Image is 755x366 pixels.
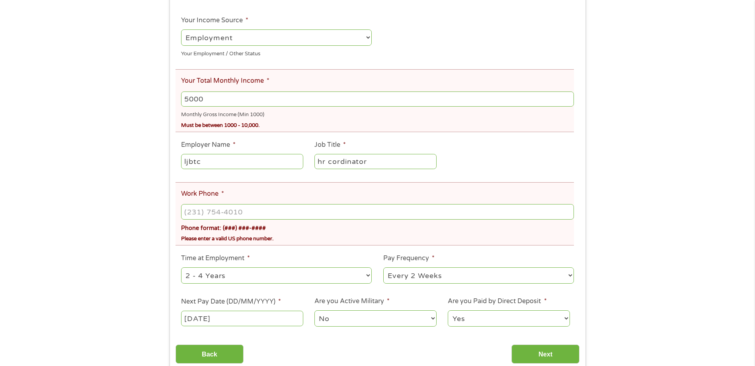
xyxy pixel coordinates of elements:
[181,141,236,149] label: Employer Name
[181,254,250,263] label: Time at Employment
[181,190,224,198] label: Work Phone
[181,77,269,85] label: Your Total Monthly Income
[176,345,244,364] input: Back
[181,47,372,58] div: Your Employment / Other Status
[181,204,574,219] input: (231) 754-4010
[181,298,281,306] label: Next Pay Date (DD/MM/YYYY)
[181,154,303,169] input: Walmart
[181,119,574,130] div: Must be between 1000 - 10,000.
[314,154,436,169] input: Cashier
[181,91,574,107] input: 1800
[314,297,390,306] label: Are you Active Military
[383,254,435,263] label: Pay Frequency
[448,297,546,306] label: Are you Paid by Direct Deposit
[181,16,248,25] label: Your Income Source
[314,141,346,149] label: Job Title
[181,311,303,326] input: ---Click Here for Calendar ---
[181,232,574,243] div: Please enter a valid US phone number.
[181,221,574,232] div: Phone format: (###) ###-####
[181,108,574,119] div: Monthly Gross Income (Min 1000)
[511,345,579,364] input: Next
